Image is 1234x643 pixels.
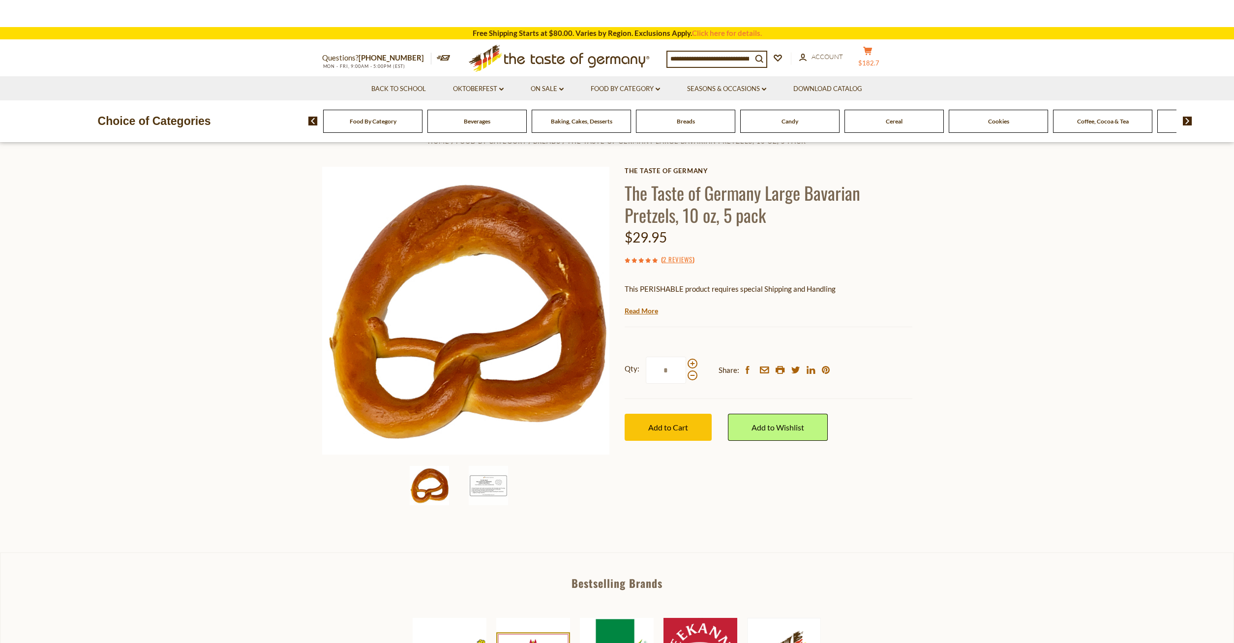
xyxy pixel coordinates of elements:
[1077,118,1129,125] a: Coffee, Cocoa & Tea
[812,53,843,61] span: Account
[853,46,883,71] button: $182.7
[625,306,658,316] a: Read More
[646,357,686,384] input: Qty:
[625,363,639,375] strong: Qty:
[625,182,912,226] h1: The Taste of Germany Large Bavarian Pretzels, 10 oz, 5 pack
[634,303,912,315] li: We will ship this product in heat-protective packaging and ice.
[625,229,667,245] span: $29.95
[886,118,903,125] a: Cereal
[308,117,318,125] img: previous arrow
[591,84,660,94] a: Food By Category
[772,9,802,18] a: Checkout
[648,423,688,432] span: Add to Cart
[464,118,490,125] a: Beverages
[625,283,912,295] p: This PERISHABLE product requires special Shipping and Handling
[410,466,449,505] img: The Taste of Germany Large Bavarian Pretzels, 10 oz, 5 pack
[359,53,424,62] a: [PHONE_NUMBER]
[728,414,828,441] a: Add to Wishlist
[0,578,1234,588] div: Bestselling Brands
[661,254,694,264] span: ( )
[453,84,504,94] a: Oktoberfest
[1220,12,1226,18] a: ×
[799,52,843,62] a: Account
[350,118,396,125] a: Food By Category
[469,466,508,505] img: The Taste of Germany Large Bavarian Pretzels, 10 oz, 5 pack
[988,118,1009,125] a: Cookies
[1183,117,1192,125] img: next arrow
[677,118,695,125] a: Breads
[719,364,739,376] span: Share:
[734,9,765,18] a: View Cart
[8,8,1218,19] div: "The Taste of Germany Large Bavarian Pretzels, 10 oz, 5 pack" has been successfully added to your...
[625,414,712,441] button: Add to Cart
[663,254,692,265] a: 2 Reviews
[551,118,612,125] a: Baking, Cakes, Desserts
[692,29,762,37] a: Click here for details.
[531,84,564,94] a: On Sale
[322,167,610,455] img: The Taste of Germany Large Bavarian Pretzels, 10 oz, 5 pack
[322,63,406,69] span: MON - FRI, 9:00AM - 5:00PM (EST)
[687,84,766,94] a: Seasons & Occasions
[322,52,431,64] p: Questions?
[625,167,912,175] a: The Taste of Germany
[782,118,798,125] a: Candy
[858,59,879,67] span: $182.7
[371,84,426,94] a: Back to School
[793,84,862,94] a: Download Catalog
